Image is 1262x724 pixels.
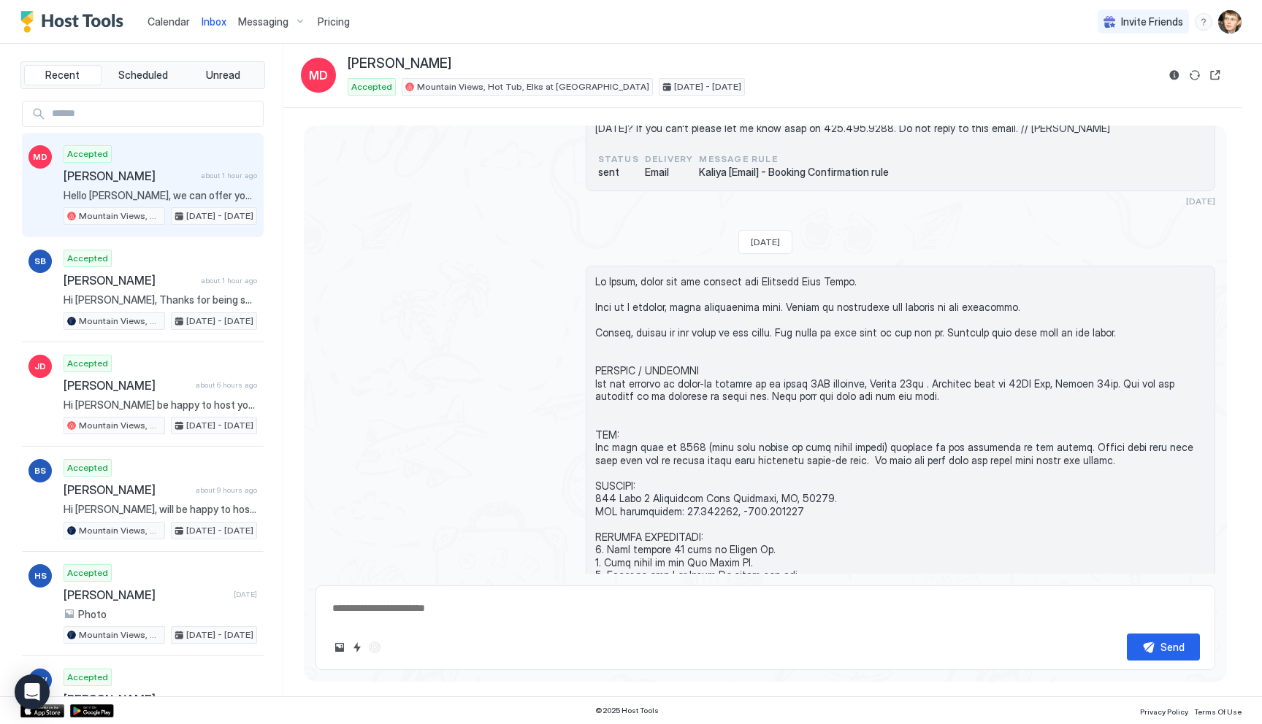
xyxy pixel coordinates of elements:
[67,671,108,684] span: Accepted
[1166,66,1183,84] button: Reservation information
[674,80,741,93] span: [DATE] - [DATE]
[201,171,257,180] span: about 1 hour ago
[79,209,161,223] span: Mountain Views, Hot Tub, Elks at [GEOGRAPHIC_DATA]
[201,276,257,285] span: about 1 hour ago
[699,153,889,166] span: Message Rule
[79,315,161,328] span: Mountain Views, Hot Tub, Elks at [GEOGRAPHIC_DATA]
[64,189,257,202] span: Hello [PERSON_NAME], we can offer you an early check in, you are welcome to check in anytime from...
[417,80,649,93] span: Mountain Views, Hot Tub, Elks at [GEOGRAPHIC_DATA]
[186,315,253,328] span: [DATE] - [DATE]
[64,378,190,393] span: [PERSON_NAME]
[64,273,195,288] span: [PERSON_NAME]
[1186,196,1215,207] span: [DATE]
[20,704,64,717] a: App Store
[64,692,228,706] span: [PERSON_NAME]
[34,464,46,477] span: BS
[351,80,392,93] span: Accepted
[64,169,195,183] span: [PERSON_NAME]
[64,503,257,516] span: Hi [PERSON_NAME], will be happy to host you at our Mountain View Cabin! We will provide you the d...
[1218,10,1242,34] div: User profile
[331,639,348,656] button: Upload image
[184,65,261,85] button: Unread
[186,419,253,432] span: [DATE] - [DATE]
[78,608,107,621] span: Photo
[67,252,108,265] span: Accepted
[67,147,108,161] span: Accepted
[33,674,47,687] span: SW
[79,628,161,642] span: Mountain Views, Hot Tub, Elks at [GEOGRAPHIC_DATA]
[1140,703,1188,718] a: Privacy Policy
[699,166,889,179] span: Kaliya [Email] - Booking Confirmation rule
[645,153,694,166] span: Delivery
[20,61,265,89] div: tab-group
[148,14,190,29] a: Calendar
[234,590,257,599] span: [DATE]
[1127,633,1200,661] button: Send
[34,569,47,582] span: HS
[186,628,253,642] span: [DATE] - [DATE]
[34,360,46,373] span: JD
[348,55,451,72] span: [PERSON_NAME]
[1195,13,1212,31] div: menu
[64,588,228,602] span: [PERSON_NAME]
[104,65,182,85] button: Scheduled
[67,461,108,474] span: Accepted
[186,209,253,223] span: [DATE] - [DATE]
[196,380,257,390] span: about 6 hours ago
[1194,703,1242,718] a: Terms Of Use
[1186,66,1204,84] button: Sync reservation
[1121,15,1183,28] span: Invite Friends
[206,69,240,82] span: Unread
[34,255,46,268] span: SB
[1194,707,1242,716] span: Terms Of Use
[309,66,328,84] span: MD
[1140,707,1188,716] span: Privacy Policy
[595,706,659,715] span: © 2025 Host Tools
[348,639,366,656] button: Quick reply
[148,15,190,28] span: Calendar
[67,566,108,579] span: Accepted
[751,236,780,247] span: [DATE]
[70,704,114,717] a: Google Play Store
[598,166,639,179] span: sent
[645,166,694,179] span: Email
[46,101,263,126] input: Input Field
[45,69,80,82] span: Recent
[318,15,350,28] span: Pricing
[202,14,226,29] a: Inbox
[24,65,102,85] button: Recent
[1160,639,1185,655] div: Send
[64,293,257,307] span: Hi [PERSON_NAME], Thanks for being such a great guest at our Mountain View Cabin! We left you a 5...
[234,695,257,704] span: [DATE]
[186,524,253,537] span: [DATE] - [DATE]
[1206,66,1224,84] button: Open reservation
[598,153,639,166] span: status
[64,482,190,497] span: [PERSON_NAME]
[64,398,257,412] span: Hi [PERSON_NAME] be happy to host you at our Mountain View Cabin! We will provide you the detaile...
[238,15,288,28] span: Messaging
[15,674,50,709] div: Open Intercom Messenger
[202,15,226,28] span: Inbox
[118,69,168,82] span: Scheduled
[67,357,108,370] span: Accepted
[196,485,257,495] span: about 9 hours ago
[33,150,47,163] span: MD
[79,419,161,432] span: Mountain Views, Hot Tub, Elks at [GEOGRAPHIC_DATA]
[20,11,130,33] a: Host Tools Logo
[79,524,161,537] span: Mountain Views, Hot Tub, Elks at [GEOGRAPHIC_DATA]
